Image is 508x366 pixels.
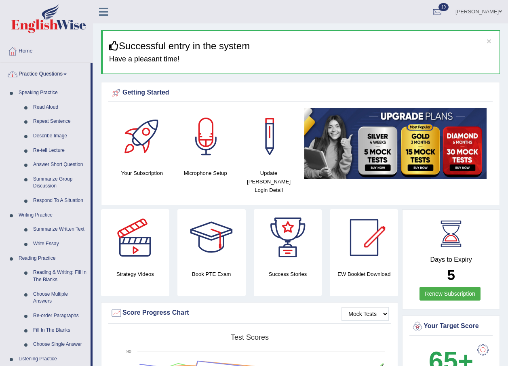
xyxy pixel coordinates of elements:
h4: Microphone Setup [178,169,233,177]
h4: EW Booklet Download [330,270,398,278]
img: small5.jpg [304,108,487,179]
a: Speaking Practice [15,86,91,100]
text: 90 [126,349,131,354]
a: Answer Short Question [30,158,91,172]
span: 19 [438,3,449,11]
button: × [487,37,491,45]
a: Respond To A Situation [30,194,91,208]
a: Fill In The Blanks [30,323,91,338]
a: Write Essay [30,237,91,251]
h4: Success Stories [254,270,322,278]
a: Choose Single Answer [30,337,91,352]
a: Renew Subscription [419,287,481,301]
a: Re-tell Lecture [30,143,91,158]
h4: Days to Expiry [411,256,491,263]
h4: Update [PERSON_NAME] Login Detail [241,169,297,194]
h4: Strategy Videos [101,270,169,278]
a: Read Aloud [30,100,91,115]
a: Choose Multiple Answers [30,287,91,309]
a: Re-order Paragraphs [30,309,91,323]
h4: Book PTE Exam [177,270,246,278]
a: Repeat Sentence [30,114,91,129]
div: Score Progress Chart [110,307,389,319]
h4: Have a pleasant time! [109,55,493,63]
a: Practice Questions [0,63,91,83]
b: 5 [447,267,455,283]
a: Writing Practice [15,208,91,223]
a: Describe Image [30,129,91,143]
a: Summarize Written Text [30,222,91,237]
tspan: Test scores [231,333,269,341]
h4: Your Subscription [114,169,170,177]
h3: Successful entry in the system [109,41,493,51]
div: Your Target Score [411,320,491,332]
a: Home [0,40,93,60]
div: Getting Started [110,87,491,99]
a: Reading & Writing: Fill In The Blanks [30,265,91,287]
a: Reading Practice [15,251,91,266]
a: Summarize Group Discussion [30,172,91,194]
